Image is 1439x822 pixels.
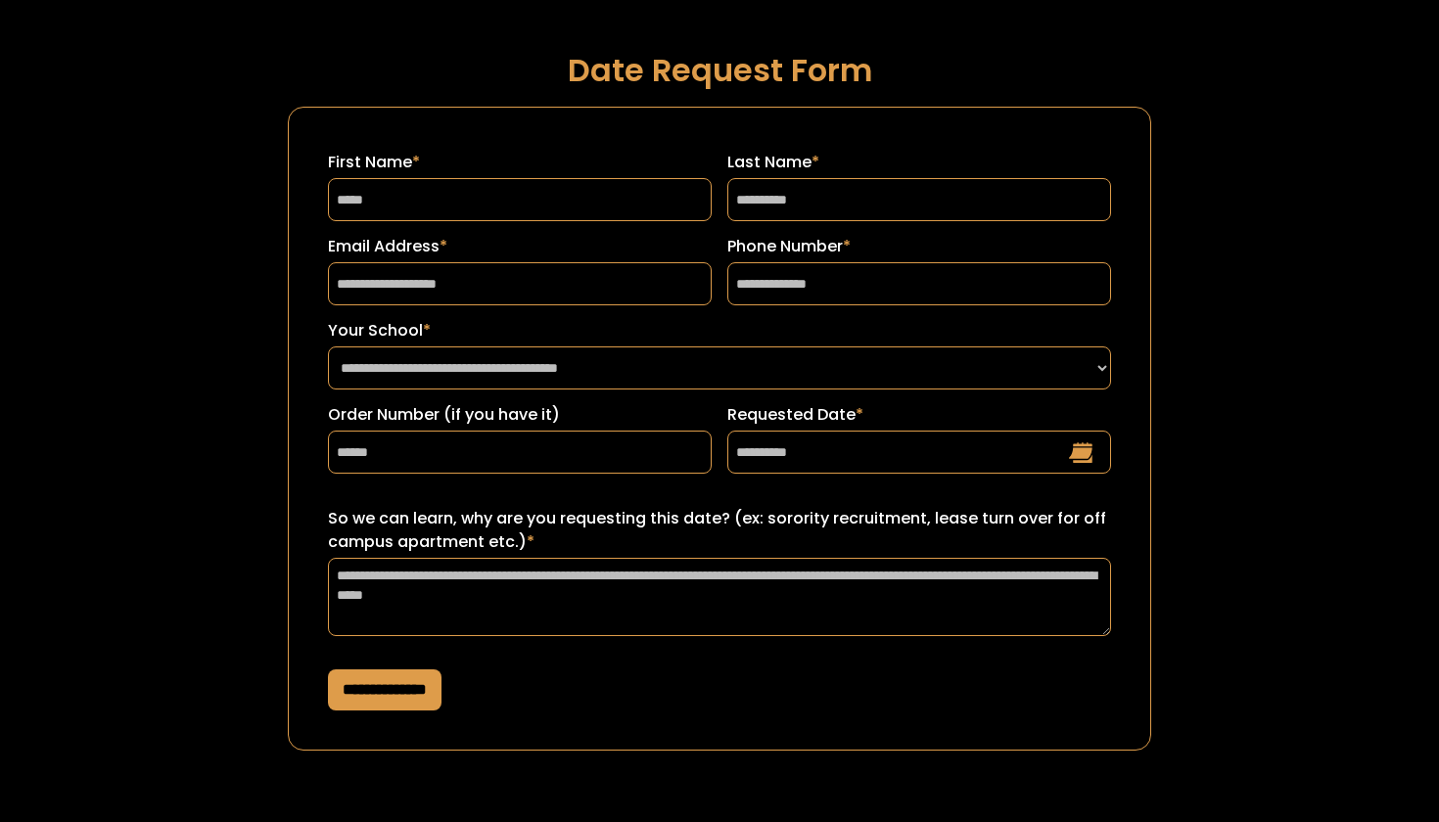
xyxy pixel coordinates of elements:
label: Last Name [727,151,1111,174]
label: Requested Date [727,403,1111,427]
label: Phone Number [727,235,1111,258]
label: Order Number (if you have it) [328,403,712,427]
h1: Date Request Form [288,53,1151,87]
label: Email Address [328,235,712,258]
label: So we can learn, why are you requesting this date? (ex: sorority recruitment, lease turn over for... [328,507,1111,554]
label: Your School [328,319,1111,342]
form: Request a Date Form [288,107,1151,751]
label: First Name [328,151,712,174]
